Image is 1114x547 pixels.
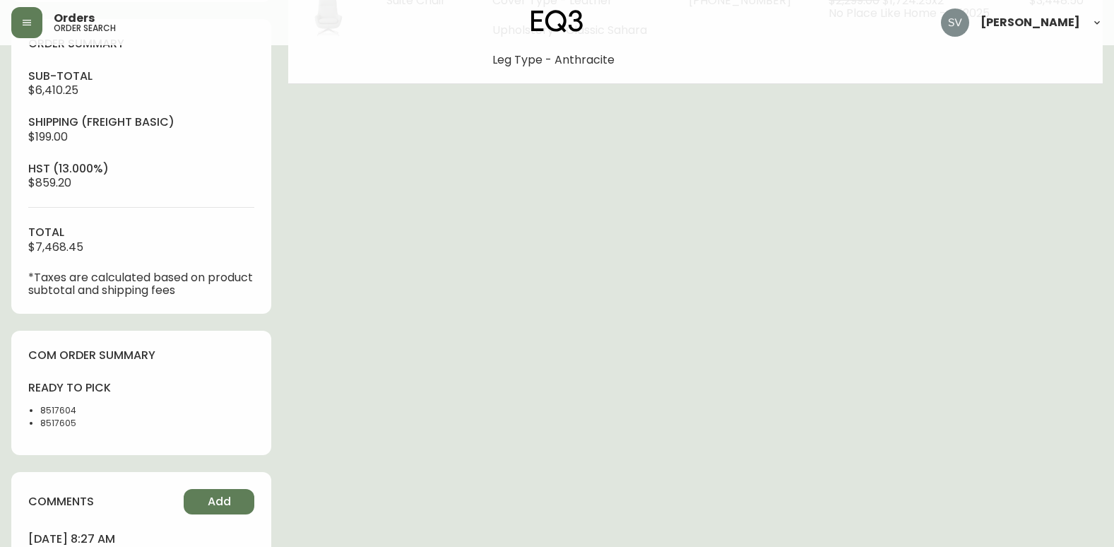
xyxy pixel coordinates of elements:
h4: comments [28,494,94,510]
img: logo [531,10,583,33]
span: Add [208,494,231,510]
h4: sub-total [28,69,254,84]
h4: ready to pick [28,380,133,396]
h4: Shipping ( Freight Basic ) [28,114,254,130]
button: Add [184,489,254,514]
p: *Taxes are calculated based on product subtotal and shipping fees [28,271,254,297]
span: $199.00 [28,129,68,145]
span: $6,410.25 [28,82,78,98]
li: 8517604 [40,404,133,417]
h5: order search [54,24,116,33]
h4: [DATE] 8:27 am [28,531,254,547]
h4: hst (13.000%) [28,161,254,177]
span: $7,468.45 [28,239,83,255]
span: [PERSON_NAME] [980,17,1080,28]
li: Leg Type - Anthracite [492,54,655,66]
span: $859.20 [28,175,71,191]
span: Orders [54,13,95,24]
h4: total [28,225,254,240]
li: 8517605 [40,417,133,430]
h4: com order summary [28,348,254,363]
img: 0ef69294c49e88f033bcbeb13310b844 [941,8,969,37]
